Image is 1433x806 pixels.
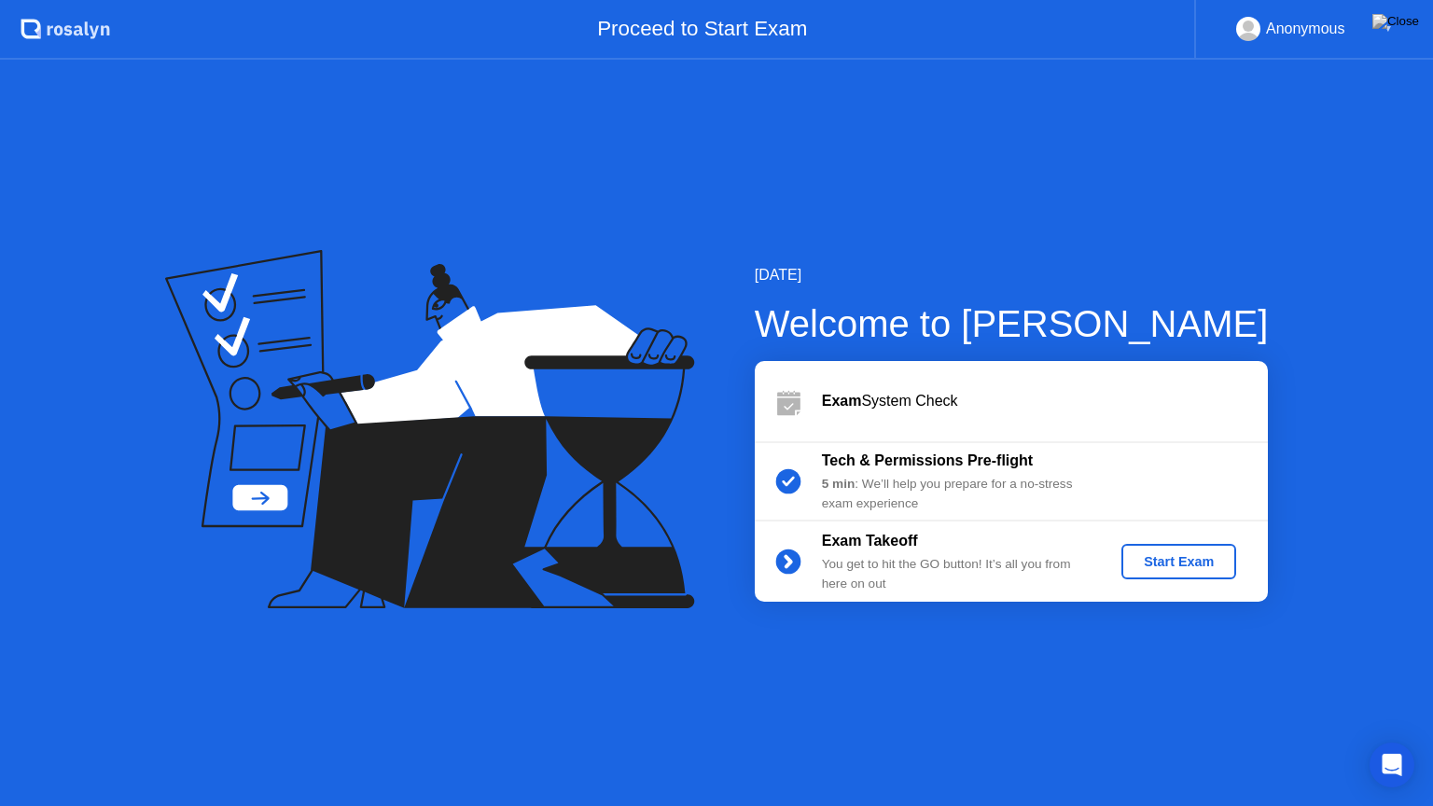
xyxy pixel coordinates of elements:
div: Start Exam [1129,554,1229,569]
button: Start Exam [1121,544,1236,579]
div: Open Intercom Messenger [1370,743,1414,787]
b: Exam Takeoff [822,533,918,549]
div: Welcome to [PERSON_NAME] [755,296,1269,352]
b: 5 min [822,477,856,491]
div: [DATE] [755,264,1269,286]
b: Tech & Permissions Pre-flight [822,452,1033,468]
div: Anonymous [1266,17,1345,41]
div: System Check [822,390,1268,412]
div: You get to hit the GO button! It’s all you from here on out [822,555,1091,593]
div: : We’ll help you prepare for a no-stress exam experience [822,475,1091,513]
b: Exam [822,393,862,409]
img: Close [1372,14,1419,29]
